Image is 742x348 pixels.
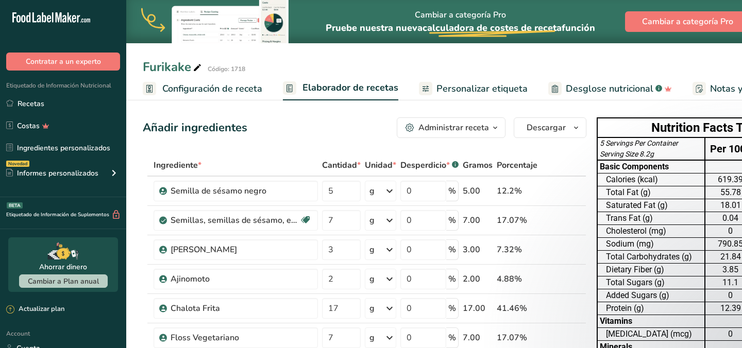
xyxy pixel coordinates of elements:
button: Administrar receta [397,117,505,138]
span: Configuración de receta [162,82,262,96]
td: Calories (kcal) [597,173,705,186]
div: 2.00 [463,273,493,285]
a: Desglose nutricional [548,77,672,100]
div: Informes personalizados [6,168,98,179]
td: Basic Components [597,160,705,173]
a: Elaborador de recetas [283,76,398,101]
td: Total Carbohydrates (g) [597,251,705,264]
div: Actualizar plan [6,304,64,315]
div: Novedad [6,161,29,167]
span: Cambiar a categoría Pro [642,15,733,28]
td: Total Sugars (g) [597,276,705,289]
div: 7.00 [463,214,493,227]
td: Cholesterol (mg) [597,225,705,238]
div: 4.88% [497,273,537,285]
div: Semilla de sésamo negro [171,185,299,197]
div: g [369,302,375,315]
span: calculadora de costes de receta [423,22,562,34]
div: [PERSON_NAME] [171,243,299,256]
div: Floss Vegetariano [171,332,299,344]
div: g [369,214,375,227]
td: [MEDICAL_DATA] (mcg) [597,328,705,341]
div: 7.32% [497,243,537,256]
div: BETA [7,202,23,208]
div: Semillas, semillas de sésamo, enteras, tostadas y tostadas. [171,214,299,227]
span: Personalizar etiqueta [436,82,528,96]
div: 17.07% [497,214,537,227]
div: Ahorrar dinero [39,262,87,272]
span: Descargar [527,121,566,134]
a: Configuración de receta [143,77,262,100]
span: Pruebe nuestra nueva función [326,22,595,34]
td: Added Sugars (g) [597,289,705,302]
div: 3.00 [463,243,493,256]
span: Unidad [365,159,396,171]
button: Cambiar a Plan anual [19,274,108,288]
button: Contratar a un experto [6,53,120,71]
div: Chalota Frita [171,302,299,315]
td: Saturated Fat (g) [597,199,705,212]
span: Gramos [463,159,493,171]
span: Desglose nutricional [566,82,653,96]
div: g [369,332,375,344]
div: g [369,273,375,285]
div: 17.07% [497,332,537,344]
td: Vitamins [597,315,705,328]
div: 12.2% [497,185,537,197]
div: 5.00 [463,185,493,197]
div: Administrar receta [418,121,489,134]
a: Personalizar etiqueta [419,77,528,100]
div: Desperdicio [400,159,459,171]
div: g [369,185,375,197]
td: Total Fat (g) [597,186,705,199]
div: 7.00 [463,332,493,344]
td: Protein (g) [597,302,705,315]
td: Trans Fat (g) [597,212,705,225]
span: Serving Size [600,150,638,158]
span: 8.2g [639,150,654,158]
div: g [369,243,375,256]
span: Porcentaje [497,159,537,171]
div: Añadir ingredientes [143,119,247,136]
div: Furikake [143,58,204,76]
iframe: Intercom live chat [707,313,732,338]
td: Sodium (mg) [597,238,705,251]
span: Ingrediente [154,159,201,171]
span: Cantidad [322,159,361,171]
td: Dietary Fiber (g) [597,264,705,276]
div: 17.00 [463,302,493,315]
div: Cambiar a categoría Pro [326,1,595,43]
div: Código: 1718 [208,64,245,74]
span: Cambiar a Plan anual [28,276,99,286]
span: Elaborador de recetas [302,81,398,95]
div: 5 Servings Per Container [600,138,702,149]
div: Ajinomoto [171,273,299,285]
button: Descargar [514,117,586,138]
div: 41.46% [497,302,537,315]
